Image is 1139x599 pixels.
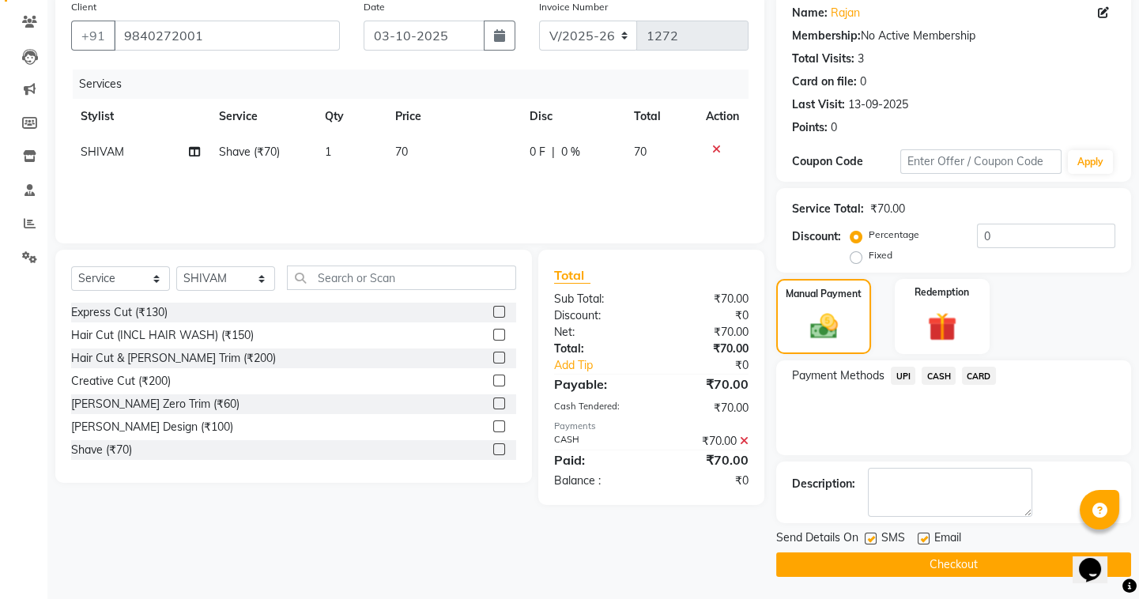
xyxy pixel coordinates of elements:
[869,228,919,242] label: Percentage
[209,99,315,134] th: Service
[792,228,841,245] div: Discount:
[542,433,651,450] div: CASH
[922,367,956,385] span: CASH
[542,307,651,324] div: Discount:
[792,476,855,492] div: Description:
[1068,150,1113,174] button: Apply
[831,119,837,136] div: 0
[801,311,847,342] img: _cash.svg
[792,28,1115,44] div: No Active Membership
[776,552,1131,577] button: Checkout
[831,5,860,21] a: Rajan
[386,99,520,134] th: Price
[776,529,858,549] span: Send Details On
[634,145,647,159] span: 70
[792,153,900,170] div: Coupon Code
[651,291,760,307] div: ₹70.00
[114,21,340,51] input: Search by Name/Mobile/Email/Code
[858,51,864,67] div: 3
[71,373,171,390] div: Creative Cut (₹200)
[71,327,254,344] div: Hair Cut (INCL HAIR WASH) (₹150)
[651,450,760,469] div: ₹70.00
[696,99,749,134] th: Action
[73,70,760,99] div: Services
[71,419,233,435] div: [PERSON_NAME] Design (₹100)
[395,145,408,159] span: 70
[651,400,760,416] div: ₹70.00
[934,529,961,549] span: Email
[792,96,845,113] div: Last Visit:
[792,51,854,67] div: Total Visits:
[71,396,239,413] div: [PERSON_NAME] Zero Trim (₹60)
[624,99,696,134] th: Total
[881,529,905,549] span: SMS
[651,375,760,394] div: ₹70.00
[287,266,516,290] input: Search or Scan
[552,144,555,160] span: |
[542,450,651,469] div: Paid:
[71,350,276,367] div: Hair Cut & [PERSON_NAME] Trim (₹200)
[891,367,915,385] span: UPI
[786,287,862,301] label: Manual Payment
[792,201,864,217] div: Service Total:
[542,400,651,416] div: Cash Tendered:
[792,119,828,136] div: Points:
[315,99,386,134] th: Qty
[71,442,132,458] div: Shave (₹70)
[81,145,124,159] span: SHIVAM
[848,96,908,113] div: 13-09-2025
[651,324,760,341] div: ₹70.00
[71,99,209,134] th: Stylist
[520,99,624,134] th: Disc
[71,304,168,321] div: Express Cut (₹130)
[869,248,892,262] label: Fixed
[71,21,115,51] button: +91
[542,357,669,374] a: Add Tip
[915,285,969,299] label: Redemption
[900,149,1062,174] input: Enter Offer / Coupon Code
[542,324,651,341] div: Net:
[792,5,828,21] div: Name:
[554,267,590,284] span: Total
[561,144,580,160] span: 0 %
[542,375,651,394] div: Payable:
[1073,536,1123,583] iframe: chat widget
[542,473,651,489] div: Balance :
[651,433,760,450] div: ₹70.00
[651,473,760,489] div: ₹0
[554,420,749,433] div: Payments
[792,28,861,44] div: Membership:
[792,73,857,90] div: Card on file:
[325,145,331,159] span: 1
[219,145,280,159] span: Shave (₹70)
[918,309,966,345] img: _gift.svg
[651,341,760,357] div: ₹70.00
[542,291,651,307] div: Sub Total:
[860,73,866,90] div: 0
[530,144,545,160] span: 0 F
[669,357,760,374] div: ₹0
[792,367,884,384] span: Payment Methods
[870,201,905,217] div: ₹70.00
[542,341,651,357] div: Total:
[962,367,996,385] span: CARD
[651,307,760,324] div: ₹0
